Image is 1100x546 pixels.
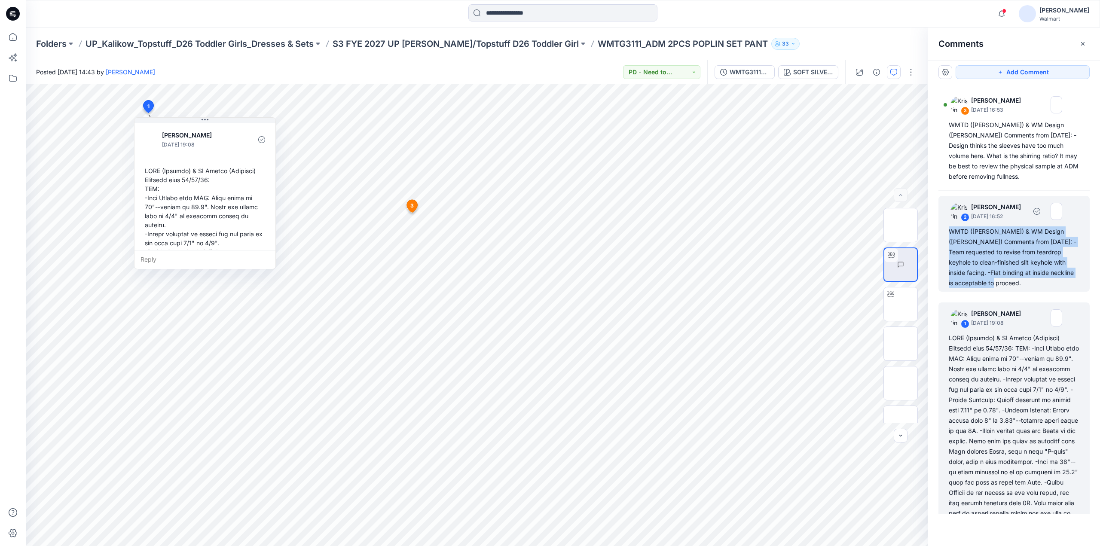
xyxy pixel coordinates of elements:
[949,226,1079,288] div: WMTD ([PERSON_NAME]) & WM Design ([PERSON_NAME]) Comments from [DATE]: -Team requested to revise ...
[961,320,969,328] div: 1
[971,106,1027,114] p: [DATE] 16:53
[1039,5,1089,15] div: [PERSON_NAME]
[141,131,159,148] img: Kristin Veit
[949,120,1079,182] div: WMTD ([PERSON_NAME]) & WM Design ([PERSON_NAME]) Comments from [DATE]: -Design thinks the sleeves...
[410,202,414,210] span: 3
[950,96,968,113] img: Kristin Veit
[956,65,1090,79] button: Add Comment
[1019,5,1036,22] img: avatar
[971,202,1027,212] p: [PERSON_NAME]
[778,65,838,79] button: SOFT SILVER POPLIN
[162,130,232,140] p: [PERSON_NAME]
[971,319,1027,327] p: [DATE] 19:08
[162,140,232,149] p: [DATE] 19:08
[782,39,789,49] p: 33
[147,103,150,110] span: 1
[961,213,969,222] div: 2
[971,308,1027,319] p: [PERSON_NAME]
[333,38,579,50] a: S3 FYE 2027 UP [PERSON_NAME]/Topstuff D26 Toddler Girl
[730,67,769,77] div: WMTG3111_ADM 2PCS POPLIN SET PANT
[950,203,968,220] img: Kristin Veit
[1039,15,1089,22] div: Walmart
[36,67,155,76] span: Posted [DATE] 14:43 by
[971,212,1027,221] p: [DATE] 16:52
[961,107,969,115] div: 3
[971,95,1027,106] p: [PERSON_NAME]
[134,250,275,269] div: Reply
[36,38,67,50] a: Folders
[106,68,155,76] a: [PERSON_NAME]
[793,67,833,77] div: SOFT SILVER POPLIN
[86,38,314,50] a: UP_Kalikow_Topstuff_D26 Toddler Girls_Dresses & Sets
[950,309,968,326] img: Kristin Veit
[938,39,984,49] h2: Comments
[870,65,883,79] button: Details
[598,38,768,50] p: WMTG3111_ADM 2PCS POPLIN SET PANT
[715,65,775,79] button: WMTG3111_ADM 2PCS POPLIN SET PANT
[771,38,800,50] button: 33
